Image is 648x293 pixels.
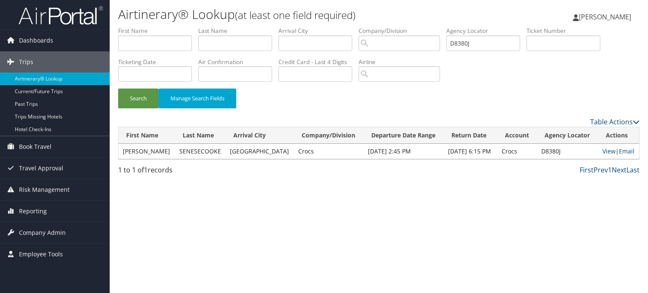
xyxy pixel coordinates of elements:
[590,117,640,126] a: Table Actions
[159,89,236,108] button: Manage Search Fields
[119,144,175,159] td: [PERSON_NAME]
[619,147,634,155] a: Email
[19,136,51,157] span: Book Travel
[19,222,66,243] span: Company Admin
[278,27,359,35] label: Arrival City
[19,158,63,179] span: Travel Approval
[526,27,607,35] label: Ticket Number
[235,8,356,22] small: (at least one field required)
[118,5,466,23] h1: Airtinerary® Lookup
[144,165,148,175] span: 1
[608,165,612,175] a: 1
[19,201,47,222] span: Reporting
[19,30,53,51] span: Dashboards
[446,27,526,35] label: Agency Locator
[19,244,63,265] span: Employee Tools
[198,27,278,35] label: Last Name
[602,147,616,155] a: View
[118,165,239,179] div: 1 to 1 of records
[226,127,294,144] th: Arrival City: activate to sort column ascending
[118,58,198,66] label: Ticketing Date
[359,58,446,66] label: Airline
[537,127,598,144] th: Agency Locator: activate to sort column ascending
[497,127,537,144] th: Account: activate to sort column ascending
[175,127,226,144] th: Last Name: activate to sort column ascending
[19,179,70,200] span: Risk Management
[278,58,359,66] label: Credit Card - Last 4 Digits
[19,5,103,25] img: airportal-logo.png
[359,27,446,35] label: Company/Division
[364,127,444,144] th: Departure Date Range: activate to sort column ascending
[198,58,278,66] label: Air Confirmation
[175,144,226,159] td: SENESECOOKE
[579,12,631,22] span: [PERSON_NAME]
[294,144,364,159] td: Crocs
[580,165,594,175] a: First
[612,165,626,175] a: Next
[364,144,444,159] td: [DATE] 2:45 PM
[626,165,640,175] a: Last
[598,127,639,144] th: Actions
[19,51,33,73] span: Trips
[118,89,159,108] button: Search
[119,127,175,144] th: First Name: activate to sort column ascending
[444,144,497,159] td: [DATE] 6:15 PM
[594,165,608,175] a: Prev
[598,144,639,159] td: |
[118,27,198,35] label: First Name
[294,127,364,144] th: Company/Division
[226,144,294,159] td: [GEOGRAPHIC_DATA]
[497,144,537,159] td: Crocs
[537,144,598,159] td: D8380J
[573,4,640,30] a: [PERSON_NAME]
[444,127,497,144] th: Return Date: activate to sort column ascending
